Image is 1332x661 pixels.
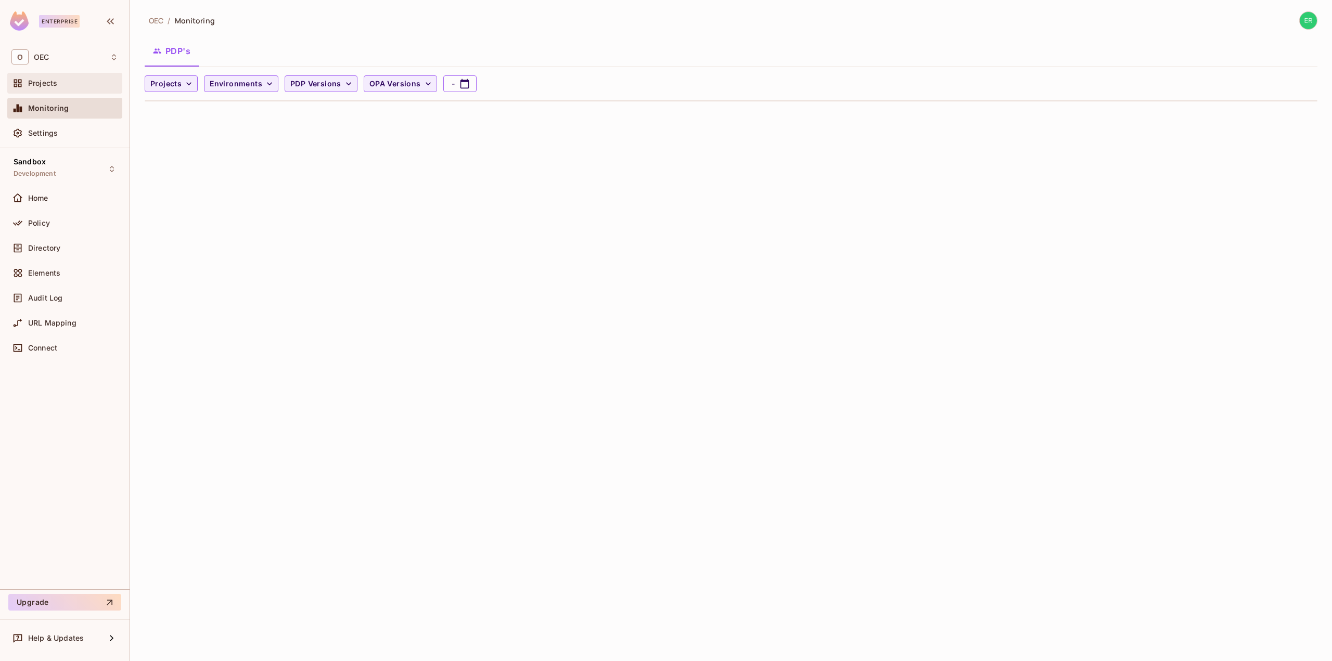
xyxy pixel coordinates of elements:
[28,129,58,137] span: Settings
[168,16,170,25] li: /
[10,11,29,31] img: SReyMgAAAABJRU5ErkJggg==
[1300,12,1317,29] img: erik.fernandez@oeconnection.com
[39,15,80,28] div: Enterprise
[28,244,60,252] span: Directory
[28,344,57,352] span: Connect
[290,77,341,90] span: PDP Versions
[285,75,357,92] button: PDP Versions
[145,75,198,92] button: Projects
[210,77,262,90] span: Environments
[28,294,62,302] span: Audit Log
[149,16,163,25] span: the active workspace
[150,77,182,90] span: Projects
[28,104,69,112] span: Monitoring
[28,634,84,642] span: Help & Updates
[34,53,49,61] span: Workspace: OEC
[145,38,199,64] button: PDP's
[11,49,29,64] span: O
[28,269,60,277] span: Elements
[204,75,278,92] button: Environments
[28,219,50,227] span: Policy
[14,170,56,178] span: Development
[8,594,121,611] button: Upgrade
[28,194,48,202] span: Home
[364,75,437,92] button: OPA Versions
[28,79,57,87] span: Projects
[14,158,46,166] span: Sandbox
[175,16,215,25] span: Monitoring
[28,319,76,327] span: URL Mapping
[369,77,421,90] span: OPA Versions
[443,75,477,92] button: -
